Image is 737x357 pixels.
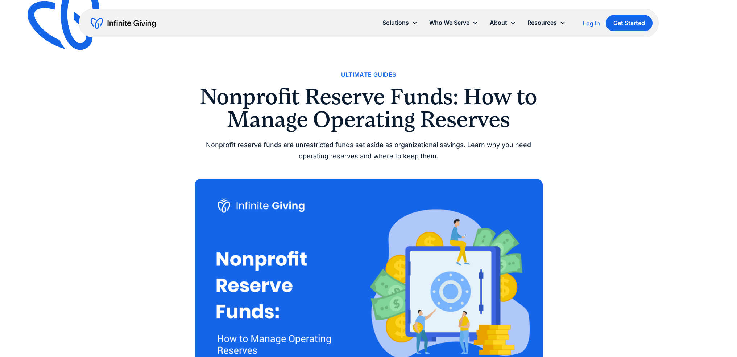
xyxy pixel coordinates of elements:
div: Nonprofit reserve funds are unrestricted funds set aside as organizational savings. Learn why you... [195,139,543,162]
div: Log In [583,20,600,26]
div: Resources [527,18,557,28]
a: home [91,17,156,29]
a: Ultimate Guides [341,70,396,80]
div: Who We Serve [423,15,484,31]
div: Who We Serve [429,18,469,28]
div: Resources [522,15,571,31]
div: Solutions [382,18,409,28]
div: Solutions [377,15,423,31]
h1: Nonprofit Reserve Funds: How to Manage Operating Reserves [195,85,543,131]
div: About [490,18,507,28]
div: About [484,15,522,31]
a: Log In [583,19,600,28]
a: Get Started [606,15,653,31]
